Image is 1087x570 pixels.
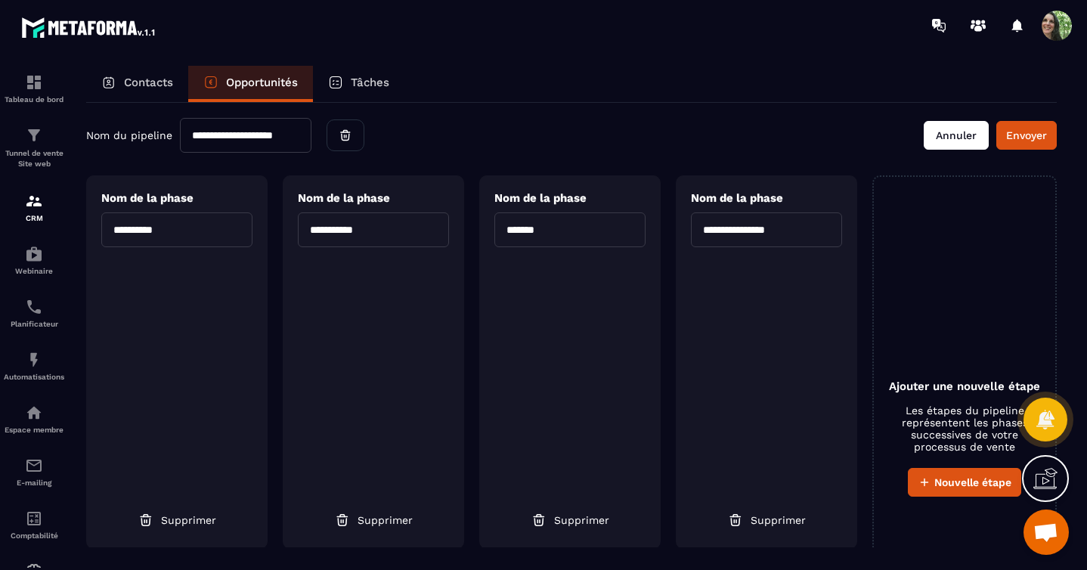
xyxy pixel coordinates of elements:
[4,148,64,169] p: Tunnel de vente Site web
[751,513,806,528] span: Supprimer
[4,339,64,392] a: automationsautomationsAutomatisations
[4,426,64,434] p: Espace membre
[358,513,413,528] span: Supprimer
[25,126,43,144] img: formation
[226,76,298,89] p: Opportunités
[4,479,64,487] p: E-mailing
[101,191,194,205] span: Nom de la phase
[691,191,783,205] span: Nom de la phase
[4,531,64,540] p: Comptabilité
[127,506,228,534] button: Supprimer
[4,95,64,104] p: Tableau de bord
[520,506,621,534] button: Supprimer
[717,506,817,534] button: Supprimer
[934,475,1011,490] span: Nouvelle étape
[25,298,43,316] img: scheduler
[188,66,313,102] a: Opportunités
[4,181,64,234] a: formationformationCRM
[4,498,64,551] a: accountantaccountantComptabilité
[889,379,1040,393] p: Ajouter une nouvelle étape
[4,62,64,115] a: formationformationTableau de bord
[4,320,64,328] p: Planificateur
[25,457,43,475] img: email
[25,351,43,369] img: automations
[86,66,188,102] a: Contacts
[25,404,43,422] img: automations
[25,510,43,528] img: accountant
[889,404,1040,453] p: Les étapes du pipeline représentent les phases successives de votre processus de vente
[313,66,404,102] a: Tâches
[908,468,1021,497] button: Nouvelle étape
[25,192,43,210] img: formation
[4,234,64,287] a: automationsautomationsWebinaire
[124,76,173,89] p: Contacts
[324,506,424,534] button: Supprimer
[351,76,389,89] p: Tâches
[298,191,390,205] span: Nom de la phase
[1024,510,1069,555] div: Ouvrir le chat
[86,129,172,141] span: Nom du pipeline
[161,513,216,528] span: Supprimer
[4,115,64,181] a: formationformationTunnel de vente Site web
[4,287,64,339] a: schedulerschedulerPlanificateur
[494,191,587,205] span: Nom de la phase
[25,73,43,91] img: formation
[4,373,64,381] p: Automatisations
[924,121,989,150] button: Annuler
[25,245,43,263] img: automations
[21,14,157,41] img: logo
[996,121,1057,150] button: Envoyer
[4,445,64,498] a: emailemailE-mailing
[4,392,64,445] a: automationsautomationsEspace membre
[4,267,64,275] p: Webinaire
[4,214,64,222] p: CRM
[554,513,609,528] span: Supprimer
